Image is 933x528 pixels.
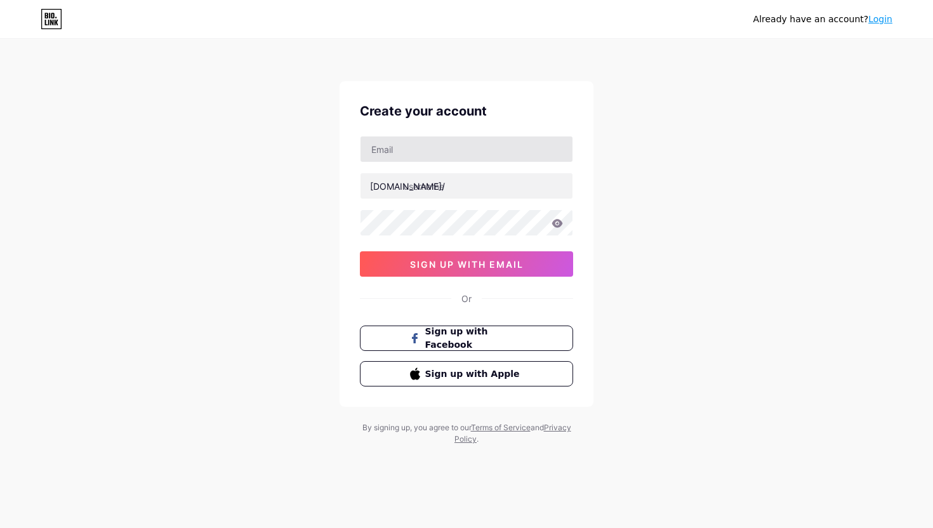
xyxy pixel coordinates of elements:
[471,423,531,432] a: Terms of Service
[425,325,524,352] span: Sign up with Facebook
[359,422,574,445] div: By signing up, you agree to our and .
[360,361,573,386] button: Sign up with Apple
[361,173,572,199] input: username
[425,367,524,381] span: Sign up with Apple
[753,13,892,26] div: Already have an account?
[461,292,472,305] div: Or
[360,102,573,121] div: Create your account
[410,259,524,270] span: sign up with email
[360,251,573,277] button: sign up with email
[361,136,572,162] input: Email
[868,14,892,24] a: Login
[360,326,573,351] button: Sign up with Facebook
[370,180,445,193] div: [DOMAIN_NAME]/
